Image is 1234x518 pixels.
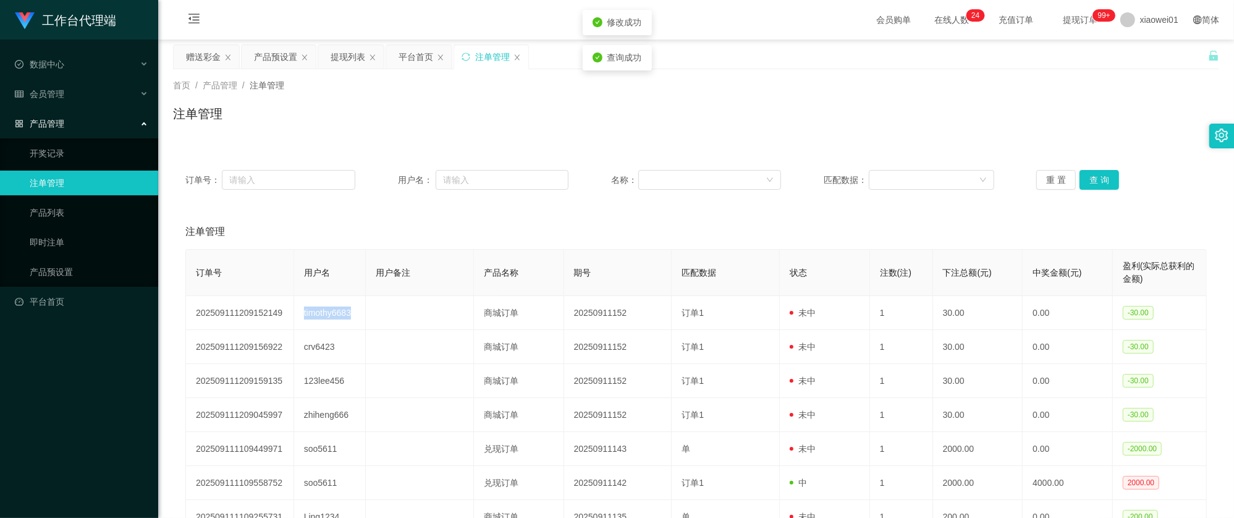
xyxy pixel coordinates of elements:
i: 图标: down [979,176,987,185]
i: 图标: setting [1215,129,1228,142]
td: crv6423 [294,330,366,364]
td: 202509111209152149 [186,296,294,330]
span: 数据中心 [15,59,64,69]
h1: 注单管理 [173,104,222,123]
span: 订单1 [682,342,704,352]
td: 4000.00 [1023,466,1113,500]
input: 请输入 [436,170,568,190]
span: 订单1 [682,376,704,386]
span: -30.00 [1123,340,1154,354]
sup: 1162 [1093,9,1115,22]
span: 未中 [790,410,816,420]
td: 1 [870,398,933,432]
td: zhiheng666 [294,398,366,432]
td: 1 [870,330,933,364]
h1: 工作台代理端 [42,1,116,40]
span: 订单1 [682,308,704,318]
td: 0.00 [1023,364,1113,398]
td: 30.00 [933,364,1023,398]
div: 赠送彩金 [186,45,221,69]
td: 商城订单 [474,364,564,398]
td: 2000.00 [933,432,1023,466]
input: 请输入 [222,170,356,190]
i: 图标: close [513,54,521,61]
i: 图标: table [15,90,23,98]
span: 订单号： [185,174,222,187]
td: 20250911143 [564,432,672,466]
span: 提现订单 [1057,15,1104,24]
span: 注单管理 [185,224,225,239]
span: 用户备注 [376,268,410,278]
span: 中 [790,478,807,488]
span: 注数(注) [880,268,911,278]
i: 图标: close [369,54,376,61]
td: 1 [870,432,933,466]
i: 图标: menu-fold [173,1,215,40]
span: 订单1 [682,478,704,488]
td: 202509111209156922 [186,330,294,364]
span: 用户名： [398,174,436,187]
span: 修改成功 [607,17,642,27]
span: 单 [682,444,690,454]
i: 图标: unlock [1208,50,1219,61]
td: 兑现订单 [474,432,564,466]
button: 查 询 [1080,170,1119,190]
span: 产品管理 [203,80,237,90]
i: 图标: appstore-o [15,119,23,128]
span: 产品管理 [15,119,64,129]
td: 30.00 [933,398,1023,432]
i: 图标: close [224,54,232,61]
i: 图标: check-circle-o [15,60,23,69]
a: 产品预设置 [30,260,148,284]
td: 1 [870,466,933,500]
a: 即时注单 [30,230,148,255]
span: 查询成功 [607,53,642,62]
i: 图标: close [437,54,444,61]
span: 充值订单 [993,15,1040,24]
span: 未中 [790,308,816,318]
span: 匹配数据： [824,174,869,187]
span: 未中 [790,376,816,386]
p: 2 [971,9,976,22]
sup: 24 [966,9,984,22]
a: 工作台代理端 [15,15,116,25]
span: 订单1 [682,410,704,420]
td: 202509111209045997 [186,398,294,432]
div: 提现列表 [331,45,365,69]
span: / [242,80,245,90]
td: 20250911152 [564,398,672,432]
td: soo5611 [294,466,366,500]
span: / [195,80,198,90]
img: logo.9652507e.png [15,12,35,30]
span: 产品名称 [484,268,518,278]
td: 0.00 [1023,330,1113,364]
span: -30.00 [1123,408,1154,422]
td: 0.00 [1023,398,1113,432]
td: 202509111109449971 [186,432,294,466]
div: 平台首页 [399,45,433,69]
span: -30.00 [1123,374,1154,388]
span: -2000.00 [1123,442,1162,456]
td: 20250911142 [564,466,672,500]
span: 未中 [790,342,816,352]
i: 图标: close [301,54,308,61]
td: 202509111109558752 [186,466,294,500]
td: 商城订单 [474,296,564,330]
a: 注单管理 [30,171,148,195]
a: 图标: dashboard平台首页 [15,289,148,314]
span: 注单管理 [250,80,284,90]
span: 中奖金额(元) [1033,268,1081,278]
i: 图标: global [1193,15,1202,24]
span: 用户名 [304,268,330,278]
td: 20250911152 [564,330,672,364]
td: 1 [870,296,933,330]
td: 20250911152 [564,364,672,398]
td: soo5611 [294,432,366,466]
span: 在线人数 [929,15,976,24]
span: 下注总额(元) [943,268,992,278]
td: 20250911152 [564,296,672,330]
span: -30.00 [1123,306,1154,320]
div: 注单管理 [475,45,510,69]
td: 1 [870,364,933,398]
td: 2000.00 [933,466,1023,500]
